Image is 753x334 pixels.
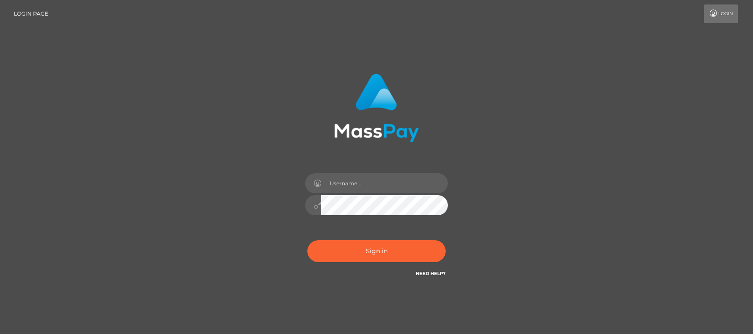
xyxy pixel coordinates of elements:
[14,4,48,23] a: Login Page
[416,271,446,276] a: Need Help?
[334,74,419,142] img: MassPay Login
[321,173,448,193] input: Username...
[307,240,446,262] button: Sign in
[704,4,738,23] a: Login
